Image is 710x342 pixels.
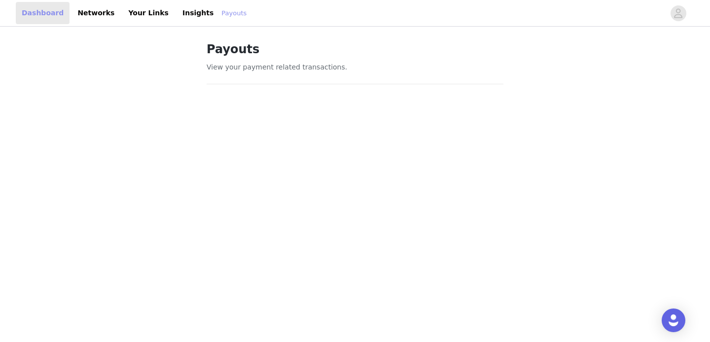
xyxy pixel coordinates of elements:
a: Insights [177,2,219,24]
div: Open Intercom Messenger [662,308,685,332]
a: Payouts [221,8,247,18]
div: avatar [674,5,683,21]
a: Dashboard [16,2,70,24]
a: Your Links [122,2,175,24]
p: View your payment related transactions. [207,62,503,72]
h1: Payouts [207,40,503,58]
a: Networks [71,2,120,24]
